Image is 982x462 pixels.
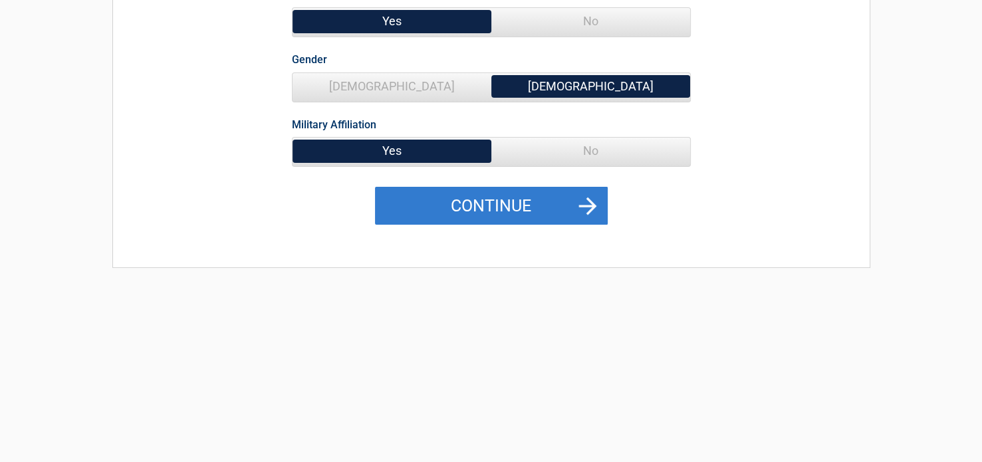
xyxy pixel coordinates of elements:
span: No [491,8,690,35]
label: Gender [292,51,327,68]
span: [DEMOGRAPHIC_DATA] [293,73,491,100]
label: Military Affiliation [292,116,376,134]
span: [DEMOGRAPHIC_DATA] [491,73,690,100]
span: Yes [293,138,491,164]
span: Yes [293,8,491,35]
button: Continue [375,187,608,225]
span: No [491,138,690,164]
